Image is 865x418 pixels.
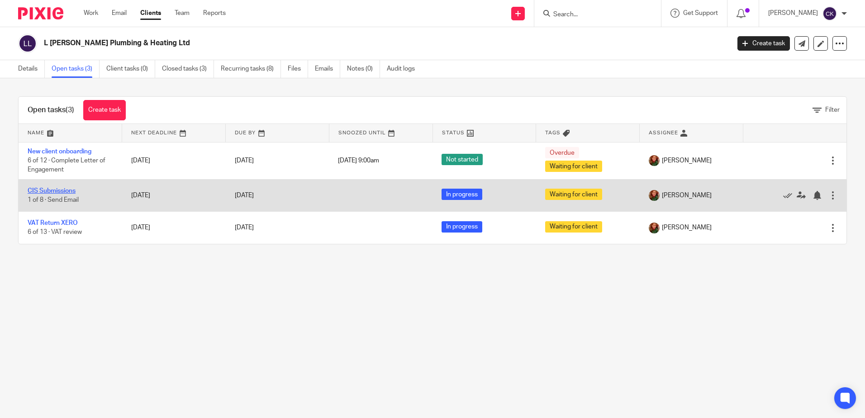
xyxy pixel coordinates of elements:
[221,60,281,78] a: Recurring tasks (8)
[552,11,634,19] input: Search
[442,154,483,165] span: Not started
[387,60,422,78] a: Audit logs
[28,105,74,115] h1: Open tasks
[545,147,579,158] span: Overdue
[122,212,226,244] td: [DATE]
[203,9,226,18] a: Reports
[28,220,78,226] a: VAT Return XERO
[442,189,482,200] span: In progress
[315,60,340,78] a: Emails
[175,9,190,18] a: Team
[235,192,254,199] span: [DATE]
[66,106,74,114] span: (3)
[28,197,79,203] span: 1 of 8 · Send Email
[122,142,226,179] td: [DATE]
[18,60,45,78] a: Details
[649,190,660,201] img: sallycropped.JPG
[52,60,100,78] a: Open tasks (3)
[235,225,254,231] span: [DATE]
[783,191,797,200] a: Mark as done
[106,60,155,78] a: Client tasks (0)
[649,223,660,233] img: sallycropped.JPG
[442,130,465,135] span: Status
[662,223,712,232] span: [PERSON_NAME]
[442,221,482,233] span: In progress
[112,9,127,18] a: Email
[822,6,837,21] img: svg%3E
[649,155,660,166] img: sallycropped.JPG
[737,36,790,51] a: Create task
[683,10,718,16] span: Get Support
[18,34,37,53] img: svg%3E
[235,157,254,164] span: [DATE]
[825,107,840,113] span: Filter
[28,229,82,236] span: 6 of 13 · VAT review
[338,130,386,135] span: Snoozed Until
[545,189,602,200] span: Waiting for client
[84,9,98,18] a: Work
[140,9,161,18] a: Clients
[662,156,712,165] span: [PERSON_NAME]
[18,7,63,19] img: Pixie
[768,9,818,18] p: [PERSON_NAME]
[545,161,602,172] span: Waiting for client
[545,221,602,233] span: Waiting for client
[347,60,380,78] a: Notes (0)
[28,188,76,194] a: CIS Submissions
[662,191,712,200] span: [PERSON_NAME]
[288,60,308,78] a: Files
[545,130,561,135] span: Tags
[83,100,126,120] a: Create task
[28,148,91,155] a: New client onboarding
[162,60,214,78] a: Closed tasks (3)
[338,157,379,164] span: [DATE] 9:00am
[44,38,588,48] h2: L [PERSON_NAME] Plumbing & Heating Ltd
[122,179,226,211] td: [DATE]
[28,157,105,173] span: 6 of 12 · Complete Letter of Engagement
